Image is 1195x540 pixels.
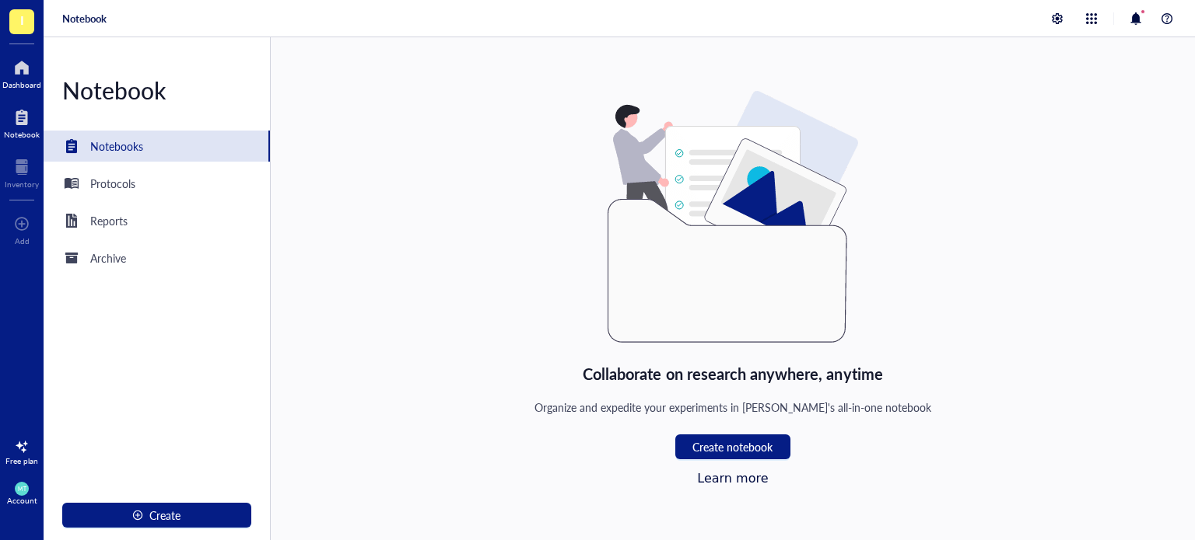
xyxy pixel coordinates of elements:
a: Reports [44,205,270,236]
a: Archive [44,242,270,273]
div: Notebook [44,75,270,106]
a: Dashboard [2,55,41,89]
div: Collaborate on research anywhere, anytime [583,361,883,386]
div: Inventory [5,179,39,189]
span: I [20,10,24,30]
a: Notebooks [44,131,270,162]
a: Notebook [62,12,107,26]
button: Create [62,503,251,528]
button: Create notebook [675,434,790,459]
div: Add [15,236,30,246]
span: Create [149,509,180,521]
a: Protocols [44,168,270,199]
div: Account [7,496,37,505]
a: Notebook [4,105,40,139]
a: Inventory [5,155,39,189]
div: Notebook [4,130,40,139]
div: Dashboard [2,80,41,89]
div: Free plan [5,456,38,465]
div: Organize and expedite your experiments in [PERSON_NAME]'s all-in-one notebook [534,399,932,416]
span: MT [18,486,26,492]
span: Create notebook [692,441,773,453]
a: Learn more [697,471,768,486]
div: Notebooks [90,138,143,155]
div: Protocols [90,175,135,192]
img: Empty state [608,91,858,343]
div: Reports [90,212,128,229]
div: Archive [90,249,126,267]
